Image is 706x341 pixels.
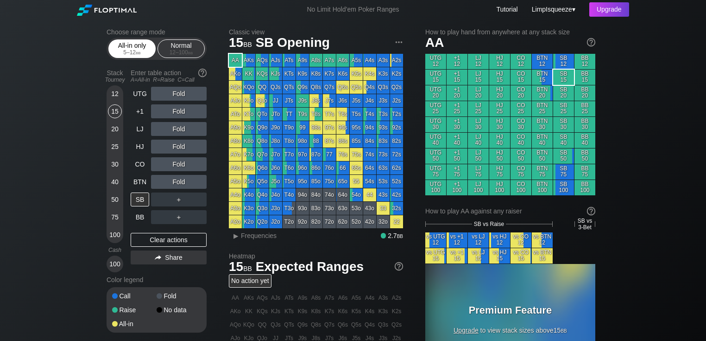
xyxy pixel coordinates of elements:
div: QTo [256,108,269,121]
div: T7o [283,148,296,161]
div: 12 – 100 [162,49,201,56]
div: +1 30 [447,117,467,132]
div: A8o [229,135,242,148]
div: 74s [363,148,376,161]
div: BB 50 [574,148,595,164]
div: T3s [377,108,390,121]
div: 96o [296,161,309,174]
div: ATo [229,108,242,121]
div: BTN 15 [532,70,553,85]
div: A9o [229,121,242,134]
div: +1 15 [447,70,467,85]
div: J8s [309,94,322,107]
a: Tutorial [497,6,518,13]
div: 54o [350,188,363,201]
div: J5o [269,175,282,188]
div: +1 100 [447,180,467,195]
div: 75o [323,175,336,188]
div: 52s [390,175,403,188]
div: T4s [363,108,376,121]
img: ellipsis.fd386fe8.svg [394,37,404,47]
div: CO 25 [511,101,531,116]
div: T6s [336,108,349,121]
div: Fold [157,293,201,299]
div: BTN 12 [532,54,553,69]
div: BTN 25 [532,101,553,116]
div: A3s [377,54,390,67]
div: 92o [296,215,309,228]
div: 55 [350,175,363,188]
div: K8s [309,67,322,80]
div: 75 [108,210,122,224]
div: AA [229,54,242,67]
div: 30 [108,157,122,171]
div: BTN 50 [532,148,553,164]
div: CO 50 [511,148,531,164]
div: SB 25 [553,101,574,116]
div: BTN 30 [532,117,553,132]
div: 82s [390,135,403,148]
div: KTo [242,108,255,121]
div: 25 [108,140,122,154]
div: A5o [229,175,242,188]
div: SB 30 [553,117,574,132]
span: bb [188,49,193,56]
div: A=All-in R=Raise C=Call [131,77,207,83]
div: 98s [309,121,322,134]
div: 12 [108,87,122,101]
img: Floptimal logo [77,5,136,16]
div: ▾ [529,4,577,14]
div: K7s [323,67,336,80]
div: A9s [296,54,309,67]
div: 73o [323,202,336,215]
div: 64s [363,161,376,174]
div: LJ 100 [468,180,489,195]
div: K4o [242,188,255,201]
div: UTG 30 [425,117,446,132]
div: Raise [112,307,157,313]
div: SB [131,193,149,206]
div: CO 20 [511,85,531,101]
div: K3s [377,67,390,80]
div: T4o [283,188,296,201]
div: AJs [269,54,282,67]
div: 32s [390,202,403,215]
div: CO 100 [511,180,531,195]
div: Q2o [256,215,269,228]
div: Tourney [103,77,127,83]
div: SB 20 [553,85,574,101]
div: Q8s [309,81,322,94]
div: 76o [323,161,336,174]
div: Fold [151,122,207,136]
span: SB Opening [254,36,331,51]
div: UTG 100 [425,180,446,195]
h2: Classic view [229,28,403,36]
div: No data [157,307,201,313]
div: J3s [377,94,390,107]
div: AJo [229,94,242,107]
div: 75s [350,148,363,161]
div: 44 [363,188,376,201]
div: KTs [283,67,296,80]
div: HJ 100 [489,180,510,195]
div: K7o [242,148,255,161]
div: HJ 50 [489,148,510,164]
div: BB 20 [574,85,595,101]
div: 62s [390,161,403,174]
h2: Choose range mode [107,28,207,36]
div: BB 40 [574,133,595,148]
div: HJ [131,140,149,154]
div: Q5o [256,175,269,188]
img: help.32db89a4.svg [586,37,596,47]
div: 74o [323,188,336,201]
div: A6o [229,161,242,174]
img: help.32db89a4.svg [197,68,208,78]
div: K8o [242,135,255,148]
div: 62o [336,215,349,228]
div: +1 50 [447,148,467,164]
div: AQs [256,54,269,67]
div: TT [283,108,296,121]
div: BTN 75 [532,164,553,180]
div: T3o [283,202,296,215]
div: K5s [350,67,363,80]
